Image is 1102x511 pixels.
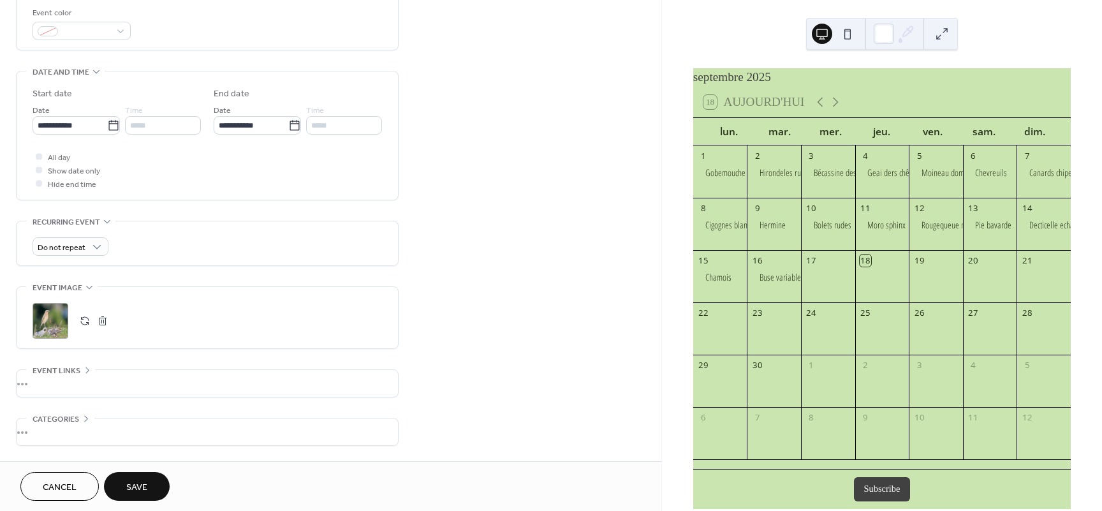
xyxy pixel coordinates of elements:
[805,360,817,371] div: 1
[214,104,231,117] span: Date
[805,307,817,318] div: 24
[33,413,79,426] span: Categories
[752,255,763,266] div: 16
[855,167,909,179] div: Geai ders chênes
[33,303,68,339] div: ;
[703,118,754,145] div: lun.
[967,150,979,161] div: 6
[1029,219,1092,232] div: Decticelle echassière
[33,104,50,117] span: Date
[913,255,925,266] div: 19
[760,167,823,179] div: Hirondeles rustiques
[1010,118,1061,145] div: dim.
[752,360,763,371] div: 30
[33,216,100,229] span: Recurring event
[860,150,871,161] div: 4
[1022,412,1033,424] div: 12
[1029,167,1083,179] div: Canards chipeaux
[33,281,82,295] span: Event image
[17,418,398,445] div: •••
[38,241,85,255] span: Do not repeat
[860,412,871,424] div: 9
[814,219,851,232] div: Bolets rudes
[854,477,911,501] button: Subscribe
[856,118,907,145] div: jeu.
[125,104,143,117] span: Time
[1017,219,1071,232] div: Decticelle echassière
[1022,360,1033,371] div: 5
[705,271,731,284] div: Chamois
[747,271,801,284] div: Buse variable
[17,370,398,397] div: •••
[801,219,855,232] div: Bolets rudes
[693,219,747,232] div: Cigognes blanches
[1017,167,1071,179] div: Canards chipeaux
[805,202,817,214] div: 10
[698,255,709,266] div: 15
[907,118,959,145] div: ven.
[33,364,80,378] span: Event links
[967,255,979,266] div: 20
[214,87,249,101] div: End date
[33,66,89,79] span: Date and time
[33,87,72,101] div: Start date
[860,360,871,371] div: 2
[705,219,761,232] div: Cigognes blanches
[860,307,871,318] div: 25
[48,178,96,191] span: Hide end time
[693,68,1071,87] div: septembre 2025
[963,219,1017,232] div: Pie bavarde
[913,412,925,424] div: 10
[698,202,709,214] div: 8
[967,307,979,318] div: 27
[909,167,963,179] div: Moineau domestique
[126,481,147,494] span: Save
[805,255,817,266] div: 17
[1022,202,1033,214] div: 14
[705,167,760,179] div: Gobemouche noir
[752,412,763,424] div: 7
[752,307,763,318] div: 23
[20,472,99,501] button: Cancel
[693,167,747,179] div: Gobemouche noir
[747,167,801,179] div: Hirondeles rustiques
[967,202,979,214] div: 13
[698,150,709,161] div: 1
[922,167,987,179] div: Moineau domestique
[913,307,925,318] div: 26
[48,165,100,178] span: Show date only
[922,219,973,232] div: Rougequeue noir
[913,202,925,214] div: 12
[1022,255,1033,266] div: 21
[1022,307,1033,318] div: 28
[752,150,763,161] div: 2
[760,271,801,284] div: Buse variable
[967,412,979,424] div: 11
[698,412,709,424] div: 6
[975,219,1011,232] div: Pie bavarde
[747,219,801,232] div: Hermine
[33,6,128,20] div: Event color
[805,118,856,145] div: mer.
[867,219,906,232] div: Moro sphinx
[913,360,925,371] div: 3
[867,167,920,179] div: Geai ders chênes
[760,219,786,232] div: Hermine
[909,219,963,232] div: Rougequeue noir
[698,360,709,371] div: 29
[306,104,324,117] span: Time
[43,481,77,494] span: Cancel
[48,151,70,165] span: All day
[1022,150,1033,161] div: 7
[752,202,763,214] div: 9
[959,118,1010,145] div: sam.
[104,472,170,501] button: Save
[860,202,871,214] div: 11
[814,167,879,179] div: Bécassine des marais
[963,167,1017,179] div: Chevreuils
[860,255,871,266] div: 18
[967,360,979,371] div: 4
[805,150,817,161] div: 3
[754,118,805,145] div: mar.
[693,271,747,284] div: Chamois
